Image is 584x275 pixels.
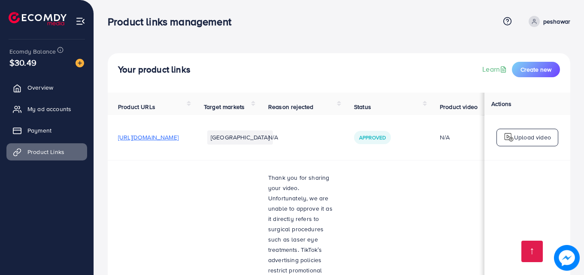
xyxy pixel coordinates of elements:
[440,103,478,111] span: Product video
[504,132,514,142] img: logo
[354,103,371,111] span: Status
[268,133,278,142] span: N/A
[108,15,238,28] h3: Product links management
[512,62,560,77] button: Create new
[204,103,245,111] span: Target markets
[27,83,53,92] span: Overview
[6,79,87,96] a: Overview
[9,12,67,25] img: logo
[6,100,87,118] a: My ad accounts
[525,16,570,27] a: peshawar
[207,130,273,144] li: [GEOGRAPHIC_DATA]
[482,64,508,74] a: Learn
[520,65,551,74] span: Create new
[9,56,36,69] span: $30.49
[6,143,87,160] a: Product Links
[27,148,64,156] span: Product Links
[6,122,87,139] a: Payment
[440,133,500,142] div: N/A
[359,134,386,141] span: Approved
[118,64,191,75] h4: Your product links
[514,132,551,142] p: Upload video
[118,133,179,142] span: [URL][DOMAIN_NAME]
[27,126,51,135] span: Payment
[554,245,580,271] img: image
[27,105,71,113] span: My ad accounts
[543,16,570,27] p: peshawar
[9,47,56,56] span: Ecomdy Balance
[268,103,313,111] span: Reason rejected
[76,16,85,26] img: menu
[118,103,155,111] span: Product URLs
[76,59,84,67] img: image
[491,100,511,108] span: Actions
